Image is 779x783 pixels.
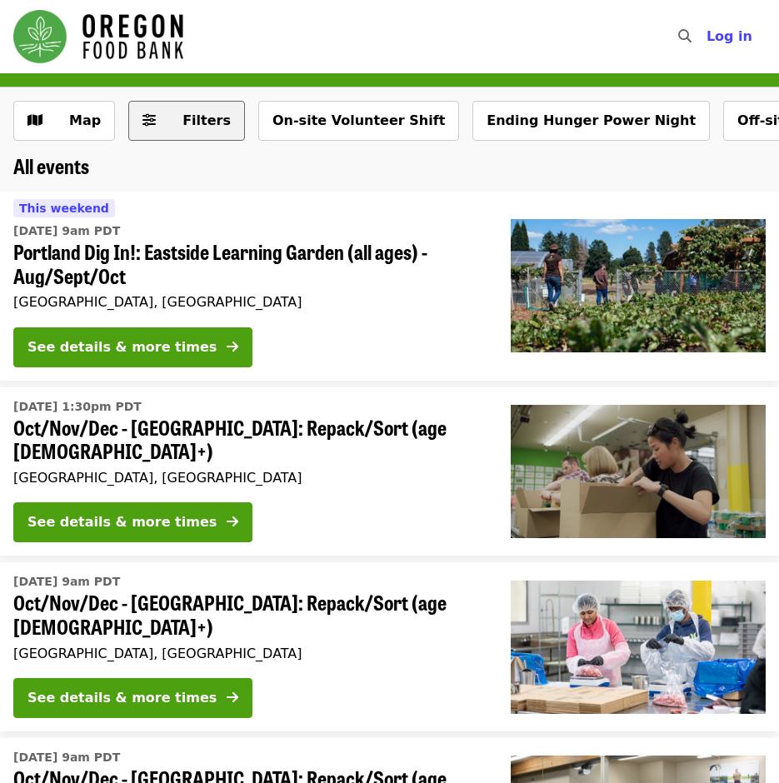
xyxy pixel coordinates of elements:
time: [DATE] 9am PDT [13,749,120,766]
i: search icon [678,28,692,44]
button: Show map view [13,101,115,141]
span: Portland Dig In!: Eastside Learning Garden (all ages) - Aug/Sept/Oct [13,240,484,288]
button: Ending Hunger Power Night [472,101,710,141]
div: [GEOGRAPHIC_DATA], [GEOGRAPHIC_DATA] [13,646,484,661]
img: Oct/Nov/Dec - Portland: Repack/Sort (age 8+) organized by Oregon Food Bank [511,405,766,538]
button: Filters (0 selected) [128,101,245,141]
time: [DATE] 9am PDT [13,573,120,591]
i: arrow-right icon [227,339,238,355]
img: Oregon Food Bank - Home [13,10,183,63]
img: Portland Dig In!: Eastside Learning Garden (all ages) - Aug/Sept/Oct organized by Oregon Food Bank [511,219,766,352]
time: [DATE] 9am PDT [13,222,120,240]
button: On-site Volunteer Shift [258,101,459,141]
button: See details & more times [13,678,252,718]
i: map icon [27,112,42,128]
span: Oct/Nov/Dec - [GEOGRAPHIC_DATA]: Repack/Sort (age [DEMOGRAPHIC_DATA]+) [13,416,484,464]
button: Log in [693,20,766,53]
i: arrow-right icon [227,514,238,530]
div: See details & more times [27,512,217,532]
div: See details & more times [27,688,217,708]
img: Oct/Nov/Dec - Beaverton: Repack/Sort (age 10+) organized by Oregon Food Bank [511,581,766,714]
button: See details & more times [13,502,252,542]
div: [GEOGRAPHIC_DATA], [GEOGRAPHIC_DATA] [13,294,484,310]
time: [DATE] 1:30pm PDT [13,398,142,416]
i: arrow-right icon [227,690,238,706]
span: All events [13,151,89,180]
button: See details & more times [13,327,252,367]
span: This weekend [19,202,109,215]
div: [GEOGRAPHIC_DATA], [GEOGRAPHIC_DATA] [13,470,484,486]
span: Log in [707,28,752,44]
span: Map [69,112,101,128]
input: Search [702,17,715,57]
span: Filters [182,112,231,128]
i: sliders-h icon [142,112,156,128]
div: See details & more times [27,337,217,357]
span: Oct/Nov/Dec - [GEOGRAPHIC_DATA]: Repack/Sort (age [DEMOGRAPHIC_DATA]+) [13,591,484,639]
